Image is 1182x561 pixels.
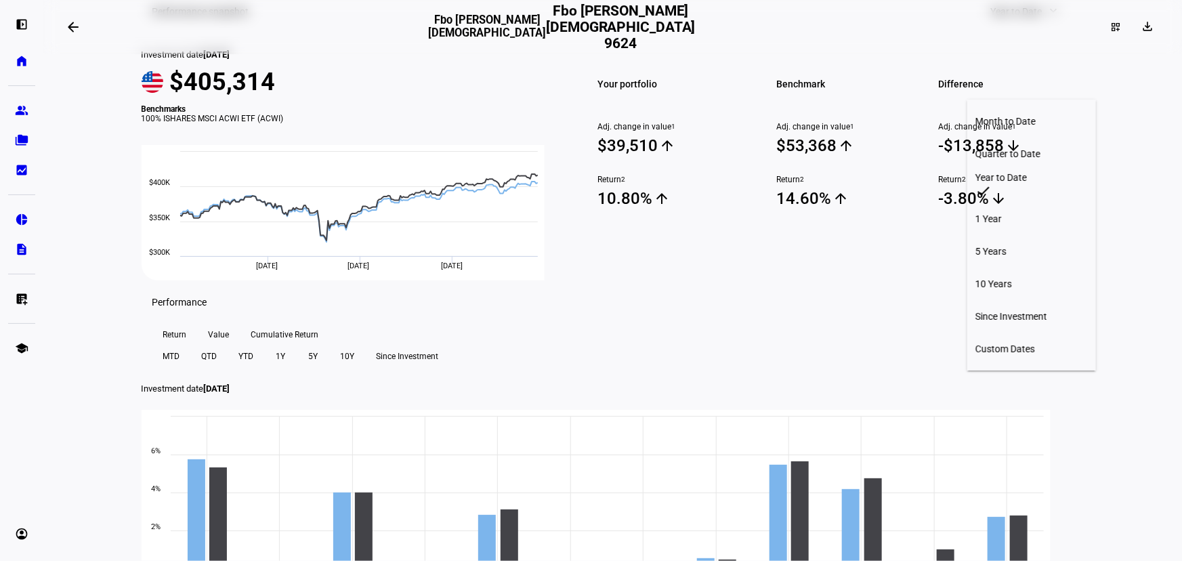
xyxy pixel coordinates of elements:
div: 1 Year [975,213,1088,224]
div: Year to Date [975,172,1088,183]
div: Custom Dates [975,344,1088,354]
mat-icon: check [975,183,992,199]
div: 5 Years [975,246,1088,257]
div: Since Investment [975,311,1088,322]
div: 10 Years [975,278,1088,289]
div: Quarter to Date [975,148,1088,159]
div: Month to Date [975,116,1088,127]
